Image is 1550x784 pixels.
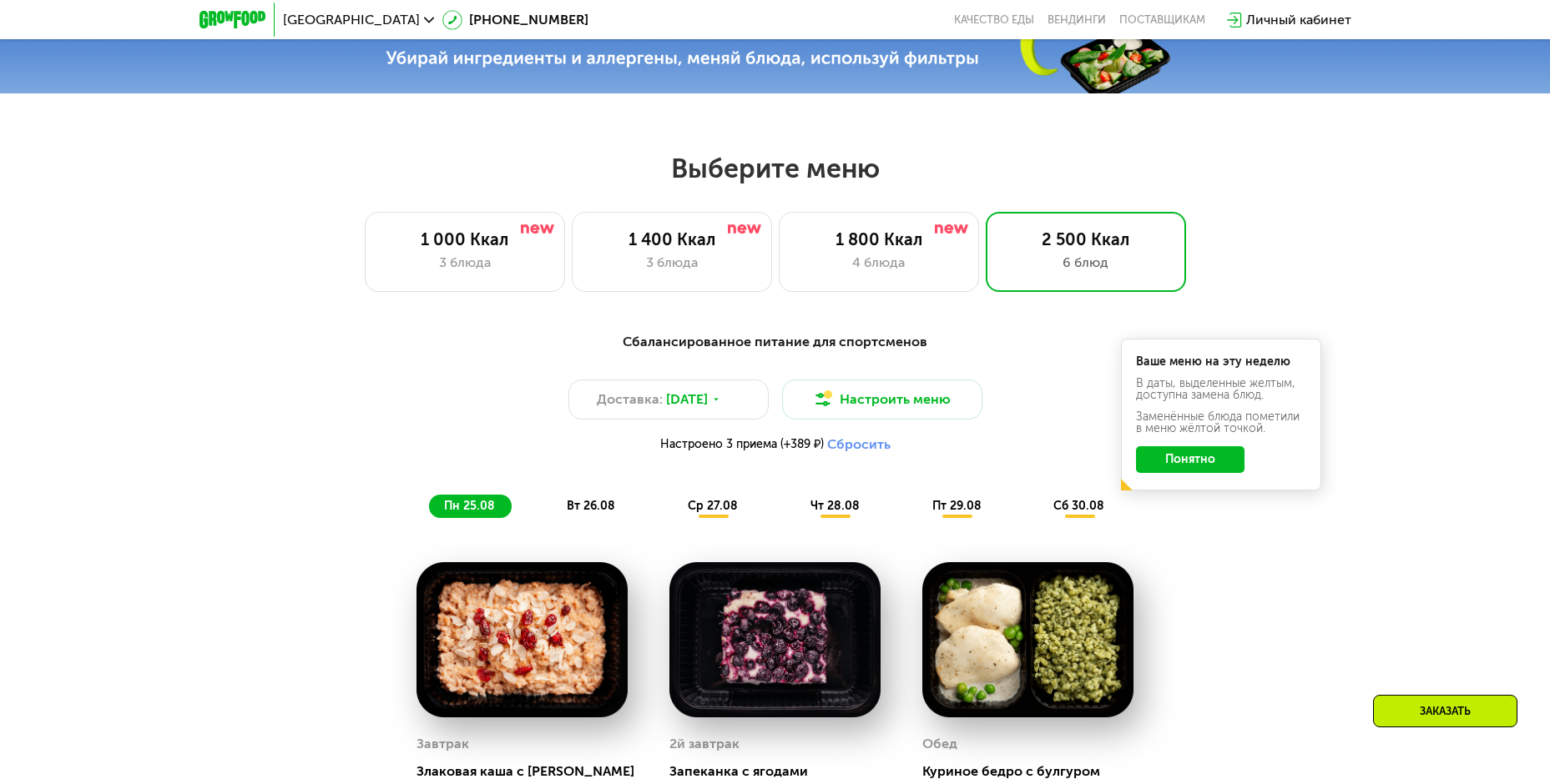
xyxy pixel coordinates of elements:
[922,731,957,756] div: Обед
[597,389,663,410] span: Доставка:
[589,229,755,249] div: 1 400 Ккал
[382,253,548,273] div: 3 блюда
[53,152,1497,185] h2: Выберите меню
[810,499,860,513] span: чт 28.08
[666,389,708,410] span: [DATE]
[589,253,755,273] div: 3 блюда
[281,332,1270,353] div: Сбалансированное питание для спортсменов
[442,10,588,30] a: [PHONE_NUMBER]
[382,229,548,249] div: 1 000 Ккал
[1053,499,1104,513] span: сб 30.08
[1136,378,1306,401] div: В даты, выделенные желтым, доступна замена блюд.
[796,229,962,249] div: 1 800 Ккал
[1246,10,1351,30] div: Личный кабинет
[932,499,982,513] span: пт 29.08
[1136,446,1245,473] button: Понятно
[444,499,495,513] span: пн 25.08
[567,499,615,513] span: вт 26.08
[417,763,641,780] div: Злаковая каша с [PERSON_NAME]
[1136,356,1306,368] div: Ваше меню на эту неделю
[922,763,1147,780] div: Куриное бедро с булгуром
[1003,229,1169,249] div: 2 500 Ккал
[688,499,738,513] span: ср 27.08
[782,379,982,420] button: Настроить меню
[1136,411,1306,435] div: Заменённые блюда пометили в меню жёлтой точкой.
[417,731,469,756] div: Завтрак
[660,439,824,450] span: Настроено 3 приема (+389 ₽)
[669,763,894,780] div: Запеканка с ягодами
[669,731,740,756] div: 2й завтрак
[1003,253,1169,273] div: 6 блюд
[1119,13,1205,27] div: поставщикам
[954,13,1034,27] a: Качество еды
[1048,13,1106,27] a: Вендинги
[827,436,891,453] button: Сбросить
[1373,695,1517,727] div: Заказать
[796,253,962,273] div: 4 блюда
[283,13,420,27] span: [GEOGRAPHIC_DATA]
